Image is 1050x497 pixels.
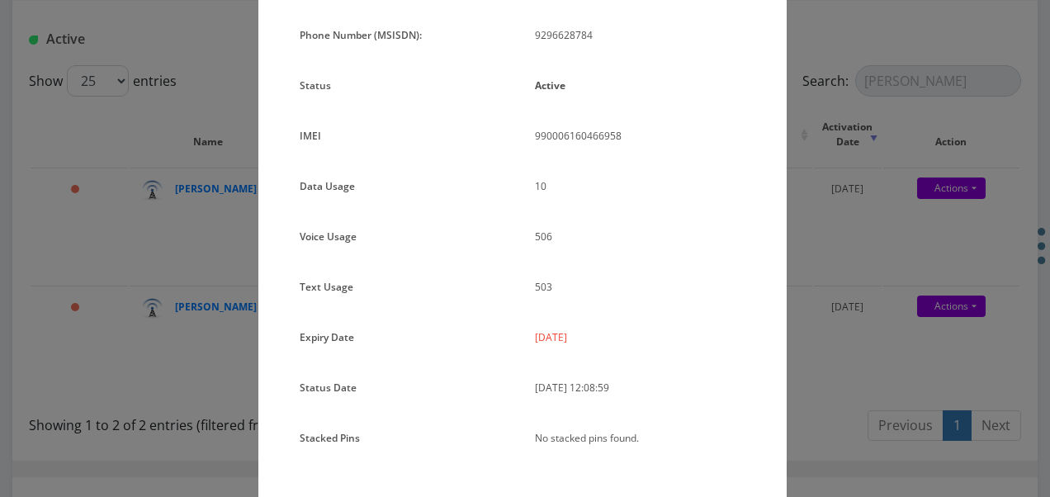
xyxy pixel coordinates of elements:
[300,275,353,299] label: Text Usage
[300,73,331,97] label: Status
[535,174,745,198] p: 10
[535,225,745,248] p: 506
[300,325,354,349] label: Expiry Date
[300,376,357,400] label: Status Date
[535,78,565,92] strong: Active
[300,23,422,47] label: Phone Number (MSISDN):
[535,124,745,148] p: 990006160466958
[300,426,360,450] label: Stacked Pins
[535,325,745,349] p: [DATE]
[535,376,745,400] p: [DATE] 12:08:59
[535,23,745,47] p: 9296628784
[300,225,357,248] label: Voice Usage
[535,275,745,299] p: 503
[300,124,321,148] label: IMEI
[300,174,355,198] label: Data Usage
[523,426,758,457] div: No stacked pins found.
